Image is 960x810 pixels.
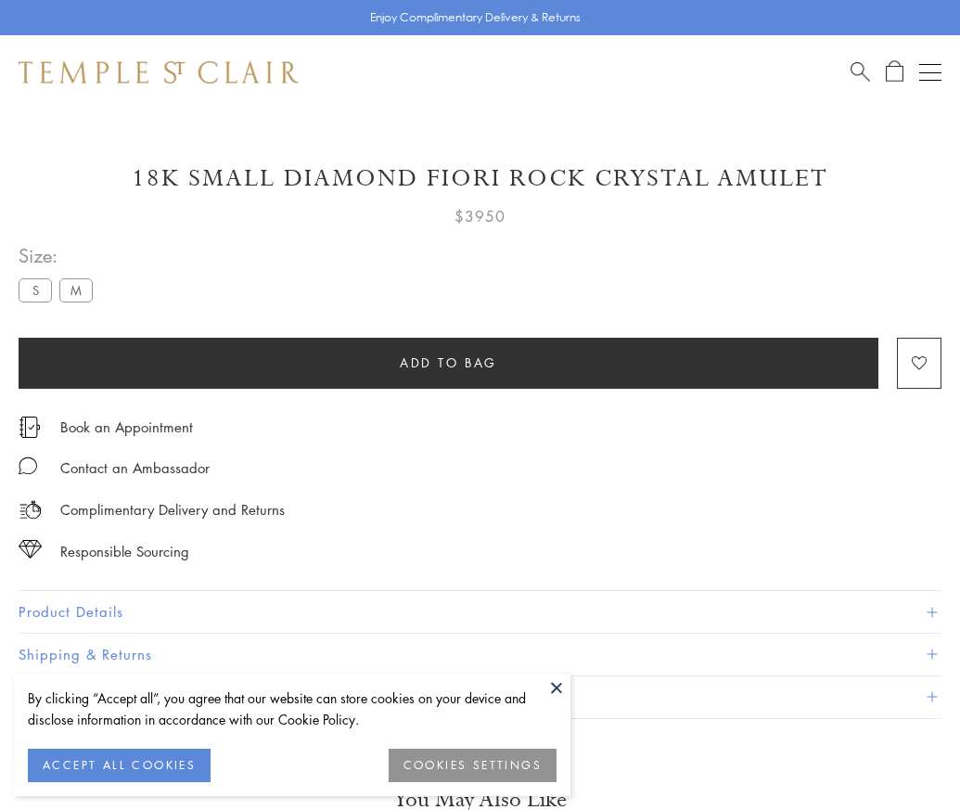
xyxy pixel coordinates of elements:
span: $3950 [454,204,506,228]
img: icon_appointment.svg [19,417,41,438]
img: MessageIcon-01_2.svg [19,456,37,475]
button: Shipping & Returns [19,634,941,675]
button: Product Details [19,591,941,633]
button: COOKIES SETTINGS [389,749,557,782]
button: Open navigation [919,61,941,84]
img: Temple St. Clair [19,61,299,84]
img: icon_sourcing.svg [19,540,42,559]
div: Contact an Ambassador [60,456,210,480]
img: icon_delivery.svg [19,498,42,521]
div: By clicking “Accept all”, you agree that our website can store cookies on your device and disclos... [28,688,557,730]
a: Book an Appointment [60,417,193,437]
button: Add to bag [19,338,878,389]
p: Enjoy Complimentary Delivery & Returns [370,8,581,27]
div: Responsible Sourcing [60,540,189,563]
span: Add to bag [400,353,497,373]
button: ACCEPT ALL COOKIES [28,749,211,782]
a: Open Shopping Bag [886,60,903,84]
a: Search [851,60,870,84]
h1: 18K Small Diamond Fiori Rock Crystal Amulet [19,162,941,195]
label: M [59,278,93,302]
label: S [19,278,52,302]
span: Size: [19,240,100,271]
p: Complimentary Delivery and Returns [60,498,285,521]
